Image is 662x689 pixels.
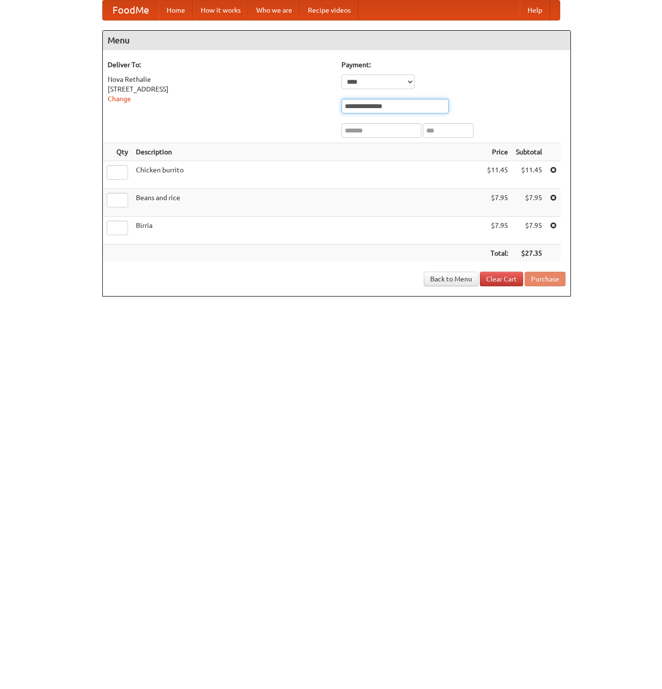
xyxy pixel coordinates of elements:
td: Beans and rice [132,189,483,217]
a: Back to Menu [424,272,478,286]
th: Subtotal [512,143,546,161]
a: Recipe videos [300,0,359,20]
th: Qty [103,143,132,161]
th: Price [483,143,512,161]
td: $11.45 [512,161,546,189]
a: Who we are [248,0,300,20]
a: Help [520,0,550,20]
a: Change [108,95,131,103]
th: Description [132,143,483,161]
td: $7.95 [512,217,546,244]
h5: Deliver To: [108,60,332,70]
td: $11.45 [483,161,512,189]
td: Birria [132,217,483,244]
h5: Payment: [341,60,566,70]
div: Nova Rethalie [108,74,332,84]
a: FoodMe [103,0,159,20]
div: [STREET_ADDRESS] [108,84,332,94]
a: Home [159,0,193,20]
h4: Menu [103,31,570,50]
a: How it works [193,0,248,20]
td: $7.95 [483,189,512,217]
a: Clear Cart [480,272,523,286]
button: Purchase [525,272,566,286]
td: $7.95 [483,217,512,244]
td: $7.95 [512,189,546,217]
th: Total: [483,244,512,262]
td: Chicken burrito [132,161,483,189]
th: $27.35 [512,244,546,262]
